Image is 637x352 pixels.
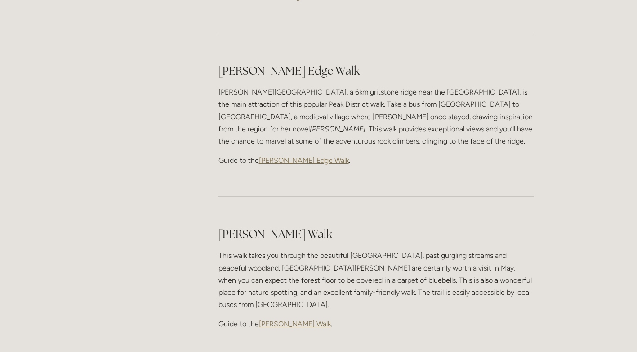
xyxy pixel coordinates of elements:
p: Guide to the . [218,318,534,330]
p: This walk takes you through the beautiful [GEOGRAPHIC_DATA], past gurgling streams and peaceful w... [218,249,534,311]
p: [PERSON_NAME][GEOGRAPHIC_DATA], a 6km gritstone ridge near the [GEOGRAPHIC_DATA], is the main att... [218,86,534,147]
em: [PERSON_NAME] [310,125,365,133]
p: Guide to the . [218,154,534,167]
h2: [PERSON_NAME] Edge Walk [218,63,534,79]
a: [PERSON_NAME] Edge Walk [259,156,349,165]
a: [PERSON_NAME] Walk [259,320,331,328]
h2: [PERSON_NAME] Walk [218,226,534,242]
